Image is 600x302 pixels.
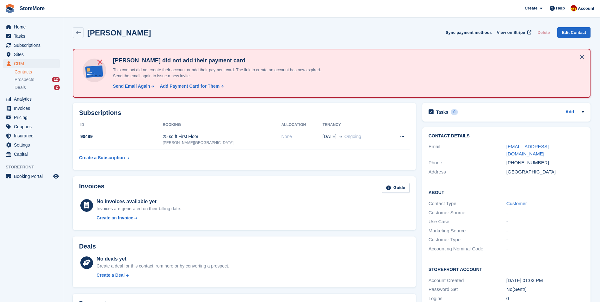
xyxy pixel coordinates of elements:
span: [DATE] [323,133,337,140]
span: Sites [14,50,52,59]
a: StoreMore [17,3,47,14]
span: View on Stripe [497,29,525,36]
a: menu [3,172,60,181]
div: Accounting Nominal Code [429,245,506,253]
div: Contact Type [429,200,506,207]
div: Customer Source [429,209,506,217]
img: stora-icon-8386f47178a22dfd0bd8f6a31ec36ba5ce8667c1dd55bd0f319d3a0aa187defe.svg [5,4,15,13]
h4: [PERSON_NAME] did not add their payment card [110,57,332,64]
th: Booking [163,120,281,130]
p: This contact did not create their account or add their payment card. The link to create an accoun... [110,67,332,79]
h2: Invoices [79,183,104,193]
a: menu [3,22,60,31]
a: Create an Invoice [96,215,181,221]
div: 90489 [79,133,163,140]
div: - [506,236,584,243]
a: menu [3,113,60,122]
div: Invoices are generated on their billing date. [96,205,181,212]
span: Capital [14,150,52,159]
th: Allocation [281,120,322,130]
div: - [506,218,584,225]
h2: Deals [79,243,96,250]
span: Prospects [15,77,34,83]
h2: [PERSON_NAME] [87,28,151,37]
th: Tenancy [323,120,387,130]
button: Delete [535,27,552,38]
a: Add [566,109,574,116]
a: menu [3,131,60,140]
div: [PHONE_NUMBER] [506,159,584,167]
img: Store More Team [571,5,577,11]
a: menu [3,122,60,131]
div: Create a deal for this contact from here or by converting a prospect. [96,263,229,269]
span: Insurance [14,131,52,140]
div: Create a Deal [96,272,125,279]
div: Email [429,143,506,157]
span: Pricing [14,113,52,122]
div: Phone [429,159,506,167]
a: Customer [506,201,527,206]
span: Subscriptions [14,41,52,50]
div: Customer Type [429,236,506,243]
span: Tasks [14,32,52,41]
span: Account [578,5,594,12]
div: Marketing Source [429,227,506,235]
span: Create [525,5,537,11]
img: no-card-linked-e7822e413c904bf8b177c4d89f31251c4716f9871600ec3ca5bfc59e148c83f4.svg [81,57,108,84]
a: menu [3,95,60,104]
div: Add Payment Card for Them [160,83,220,90]
div: No invoices available yet [96,198,181,205]
h2: Tasks [436,109,448,115]
div: Address [429,168,506,176]
h2: Storefront Account [429,266,584,272]
div: [PERSON_NAME][GEOGRAPHIC_DATA] [163,140,281,146]
div: Create a Subscription [79,154,125,161]
div: [DATE] 01:03 PM [506,277,584,284]
div: 2 [54,85,60,90]
span: (Sent!) [512,286,527,292]
a: menu [3,41,60,50]
div: - [506,227,584,235]
div: Account Created [429,277,506,284]
a: Preview store [52,173,60,180]
a: Guide [382,183,410,193]
span: Storefront [6,164,63,170]
div: None [281,133,322,140]
a: Edit Contact [557,27,591,38]
span: Deals [15,85,26,91]
span: Home [14,22,52,31]
div: Create an Invoice [96,215,133,221]
a: Deals 2 [15,84,60,91]
div: Password Set [429,286,506,293]
span: Settings [14,141,52,149]
a: menu [3,50,60,59]
div: - [506,209,584,217]
a: menu [3,32,60,41]
th: ID [79,120,163,130]
a: Prospects 12 [15,76,60,83]
span: Analytics [14,95,52,104]
div: - [506,245,584,253]
span: Coupons [14,122,52,131]
a: Contacts [15,69,60,75]
span: Help [556,5,565,11]
div: [GEOGRAPHIC_DATA] [506,168,584,176]
h2: Contact Details [429,134,584,139]
span: Invoices [14,104,52,113]
span: Booking Portal [14,172,52,181]
a: Create a Subscription [79,152,129,164]
div: 25 sq ft First Floor [163,133,281,140]
h2: Subscriptions [79,109,410,116]
a: menu [3,104,60,113]
a: menu [3,150,60,159]
a: menu [3,59,60,68]
a: Add Payment Card for Them [157,83,224,90]
a: Create a Deal [96,272,229,279]
button: Sync payment methods [446,27,492,38]
div: 12 [52,77,60,82]
h2: About [429,189,584,195]
div: No [506,286,584,293]
a: [EMAIL_ADDRESS][DOMAIN_NAME] [506,144,549,156]
a: View on Stripe [494,27,533,38]
div: No deals yet [96,255,229,263]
